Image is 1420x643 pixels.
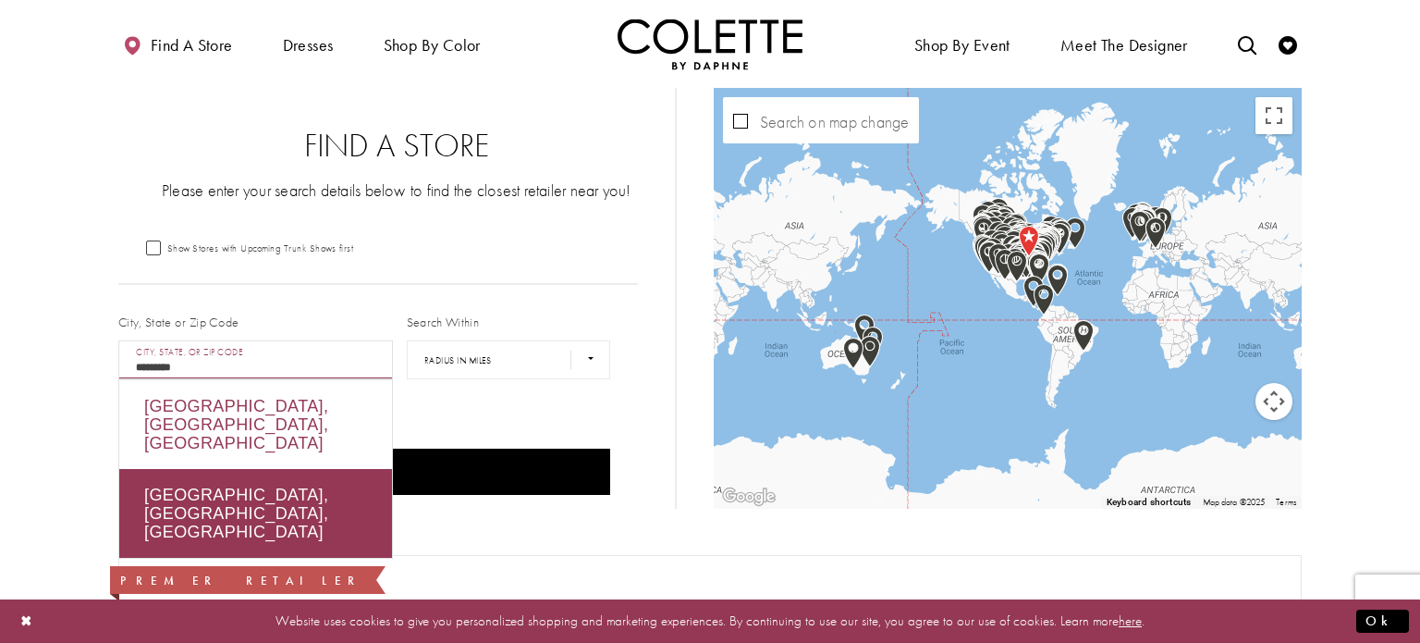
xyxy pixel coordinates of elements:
p: Website uses cookies to give you personalized shopping and marketing experiences. By continuing t... [133,609,1287,634]
a: Check Wishlist [1274,19,1302,69]
a: Find a store [118,19,237,69]
span: Shop By Event [914,36,1010,55]
span: Shop by color [379,19,485,69]
button: Keyboard shortcuts [1106,496,1191,509]
img: Google [718,485,779,509]
h2: Find a Store [155,128,638,165]
p: Please enter your search details below to find the closest retailer near you! [155,179,638,202]
a: Open this area in Google Maps (opens a new window) [718,485,779,509]
span: Meet the designer [1060,36,1188,55]
span: Shop by color [384,36,481,55]
select: Radius In Miles [407,340,610,379]
label: City, State or Zip Code [118,313,239,331]
button: Close Dialog [11,605,43,637]
a: Toggle search [1233,19,1261,69]
span: Map data ©2025 [1203,496,1266,508]
button: Submit Dialog [1356,610,1409,633]
label: Search Within [407,313,479,331]
button: Toggle fullscreen view [1255,97,1292,134]
div: [GEOGRAPHIC_DATA], [GEOGRAPHIC_DATA], [GEOGRAPHIC_DATA] [119,469,392,558]
a: Terms (opens in new tab) [1276,496,1296,508]
a: Visit Home Page [618,19,802,69]
img: Colette by Daphne [618,19,802,69]
span: Find a store [151,36,233,55]
button: Map camera controls [1255,383,1292,420]
a: here [1119,612,1142,630]
span: Dresses [278,19,338,69]
span: Shop By Event [910,19,1015,69]
input: City, State, or ZIP Code [118,340,393,379]
span: Premier Retailer [120,573,362,588]
div: [GEOGRAPHIC_DATA], [GEOGRAPHIC_DATA], [GEOGRAPHIC_DATA] [119,380,392,469]
a: Meet the designer [1056,19,1193,69]
span: Dresses [283,36,334,55]
div: Map with store locations [714,88,1302,509]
